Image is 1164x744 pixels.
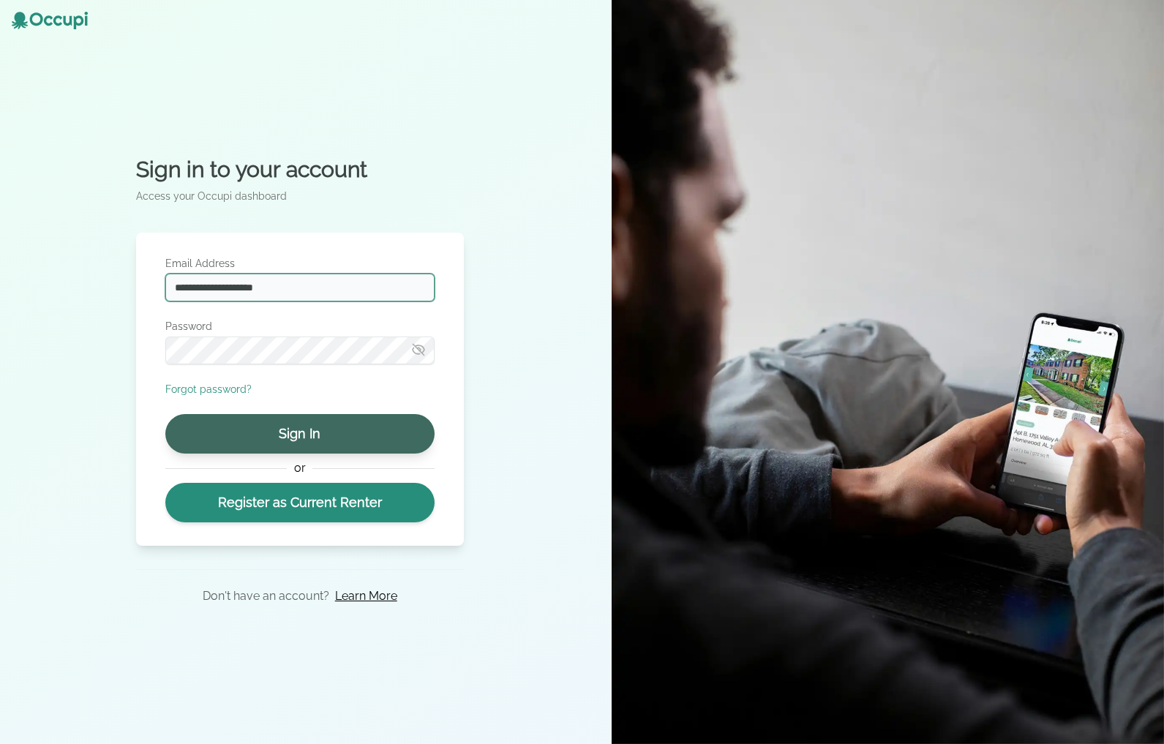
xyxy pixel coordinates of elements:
button: Forgot password? [165,382,252,397]
label: Password [165,319,435,334]
p: Don't have an account? [203,587,329,605]
a: Register as Current Renter [165,483,435,522]
button: Sign In [165,414,435,454]
span: or [287,459,312,477]
label: Email Address [165,256,435,271]
a: Learn More [335,587,397,605]
h2: Sign in to your account [136,157,464,183]
p: Access your Occupi dashboard [136,189,464,203]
